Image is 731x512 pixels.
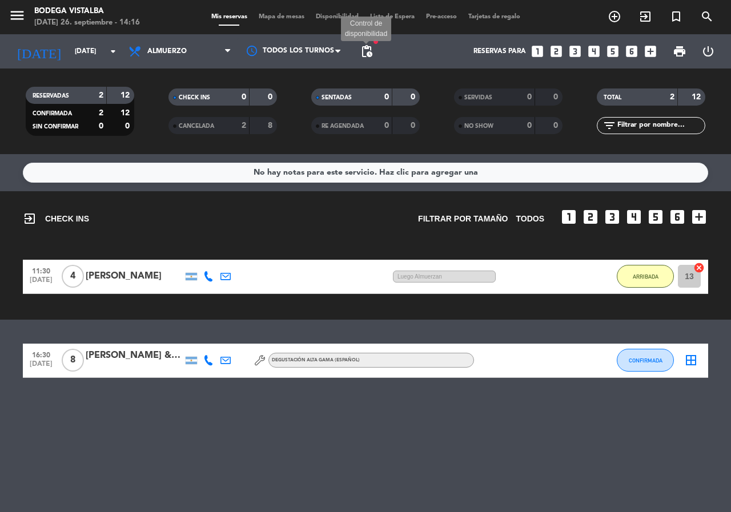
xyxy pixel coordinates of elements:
span: RESERVADAS [33,93,69,99]
span: 4 [62,265,84,288]
span: Reservas para [473,47,526,55]
div: No hay notas para este servicio. Haz clic para agregar una [254,166,478,179]
strong: 8 [268,122,275,130]
i: exit_to_app [23,212,37,225]
span: Lista de Espera [364,14,420,20]
strong: 12 [692,93,703,101]
div: [PERSON_NAME] & [PERSON_NAME] [86,348,183,363]
i: looks_5 [605,44,620,59]
span: SERVIDAS [464,95,492,100]
i: cancel [693,262,705,273]
i: menu [9,7,26,24]
input: Filtrar por nombre... [616,119,705,132]
i: looks_two [581,208,600,226]
i: power_settings_new [701,45,715,58]
i: looks_4 [587,44,601,59]
span: Pre-acceso [420,14,463,20]
strong: 0 [125,122,132,130]
span: Mis reservas [206,14,253,20]
i: looks_6 [624,44,639,59]
span: pending_actions [360,45,373,58]
i: filter_list [603,119,616,132]
strong: 0 [99,122,103,130]
span: RE AGENDADA [322,123,364,129]
i: looks_two [549,44,564,59]
strong: 0 [527,93,532,101]
span: Tarjetas de regalo [463,14,526,20]
strong: 0 [411,122,417,130]
i: search [700,10,714,23]
button: menu [9,7,26,28]
span: ARRIBADA [633,273,658,280]
strong: 0 [384,93,389,101]
span: 11:30 [27,264,55,277]
div: LOG OUT [694,34,722,68]
i: exit_to_app [638,10,652,23]
i: [DATE] [9,39,69,64]
span: Disponibilidad [310,14,364,20]
span: CANCELADA [179,123,214,129]
strong: 0 [384,122,389,130]
i: add_box [643,44,658,59]
strong: 0 [527,122,532,130]
button: ARRIBADA [617,265,674,288]
strong: 2 [670,93,674,101]
i: looks_4 [625,208,643,226]
span: CONFIRMADA [629,357,662,364]
i: looks_one [530,44,545,59]
span: TODOS [516,212,544,225]
i: arrow_drop_down [106,45,120,58]
strong: 2 [242,122,246,130]
strong: 12 [121,91,132,99]
span: Luego Almuerzan [393,271,496,283]
i: looks_5 [646,208,665,226]
strong: 0 [411,93,417,101]
span: Almuerzo [147,47,187,55]
strong: 0 [553,122,560,130]
span: [DATE] [27,360,55,373]
strong: 2 [99,109,103,117]
span: Mapa de mesas [253,14,310,20]
span: NO SHOW [464,123,493,129]
span: 16:30 [27,348,55,361]
div: Control de disponibilidad [341,17,391,42]
span: CONFIRMADA [33,111,72,116]
strong: 0 [242,93,246,101]
span: TOTAL [604,95,621,100]
strong: 0 [553,93,560,101]
strong: 12 [121,109,132,117]
i: looks_3 [568,44,583,59]
i: border_all [684,353,698,367]
button: CONFIRMADA [617,349,674,372]
i: turned_in_not [669,10,683,23]
i: looks_one [560,208,578,226]
i: add_circle_outline [608,10,621,23]
span: Filtrar por tamaño [418,212,508,225]
span: 8 [62,349,84,372]
span: print [673,45,686,58]
div: [DATE] 26. septiembre - 14:16 [34,17,140,29]
div: [PERSON_NAME] [86,269,183,284]
span: SIN CONFIRMAR [33,124,78,130]
i: looks_6 [668,208,686,226]
span: CHECK INS [179,95,210,100]
span: CHECK INS [23,212,89,225]
span: SENTADAS [322,95,352,100]
strong: 2 [99,91,103,99]
div: BODEGA VISTALBA [34,6,140,17]
i: looks_3 [603,208,621,226]
span: Degustación Alta Gama (Español) [272,358,360,362]
i: add_box [690,208,708,226]
span: [DATE] [27,276,55,289]
strong: 0 [268,93,275,101]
